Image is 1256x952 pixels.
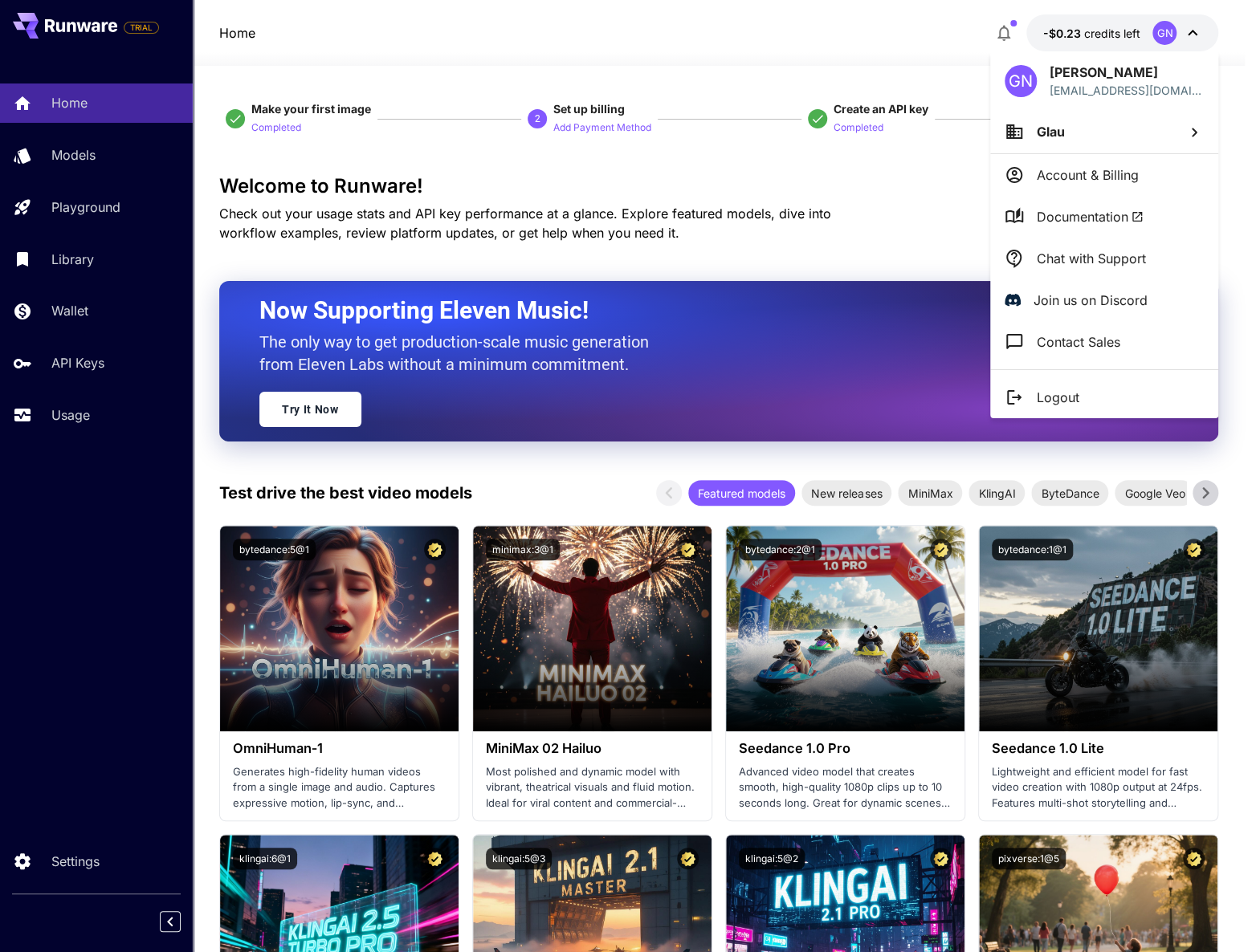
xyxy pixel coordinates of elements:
span: Glau [1037,124,1065,140]
span: Documentation [1037,207,1144,226]
p: Contact Sales [1037,332,1120,352]
div: gnogueira@glau.com.vc [1050,82,1204,99]
p: Chat with Support [1037,249,1146,268]
p: Join us on Discord [1034,291,1148,310]
button: Glau [990,110,1218,153]
p: Account & Billing [1037,165,1139,185]
p: [PERSON_NAME] [1050,63,1204,82]
p: Logout [1037,388,1079,407]
p: [EMAIL_ADDRESS][DOMAIN_NAME] [1050,82,1204,99]
div: GN [1005,65,1037,97]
